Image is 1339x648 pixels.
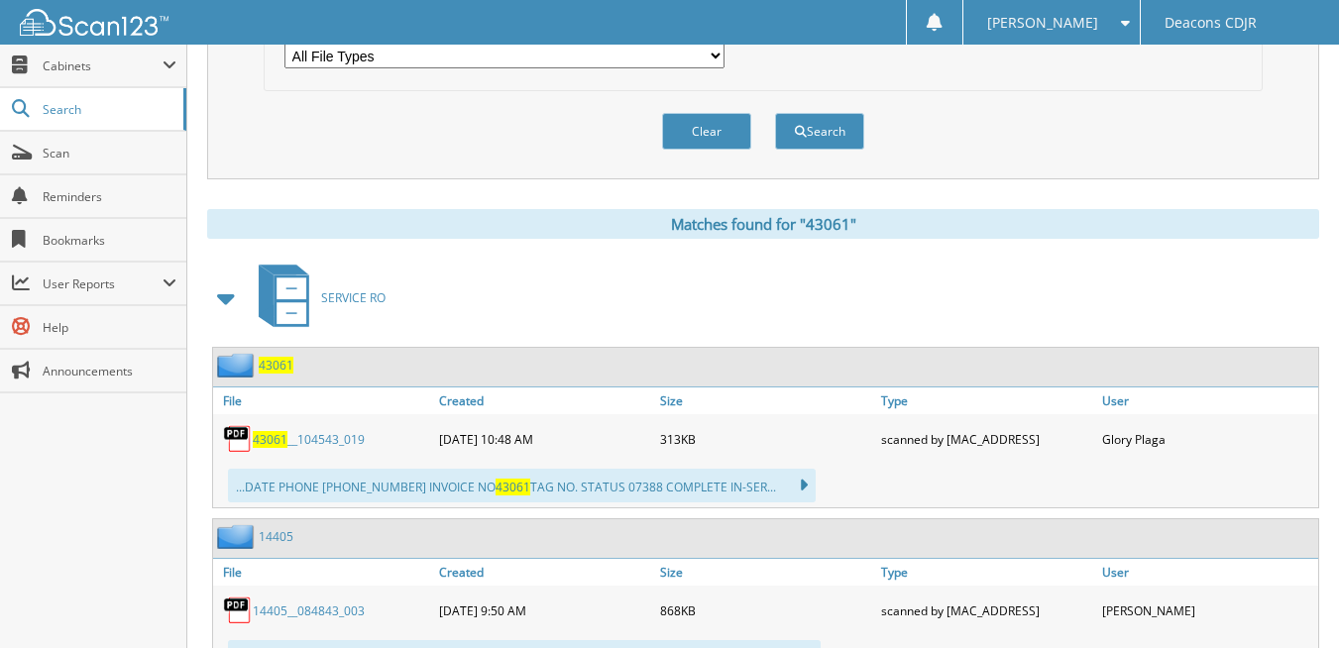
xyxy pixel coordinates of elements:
[1097,559,1318,586] a: User
[434,591,655,630] div: [DATE] 9:50 AM
[987,17,1098,29] span: [PERSON_NAME]
[662,113,751,150] button: Clear
[217,524,259,549] img: folder2.png
[213,387,434,414] a: File
[43,101,173,118] span: Search
[259,357,293,374] a: 43061
[223,595,253,625] img: PDF.png
[247,259,386,337] a: SERVICE RO
[434,559,655,586] a: Created
[1097,419,1318,459] div: Glory Plaga
[217,353,259,378] img: folder2.png
[253,431,287,448] span: 43061
[655,591,876,630] div: 868KB
[1097,387,1318,414] a: User
[496,479,530,495] span: 43061
[1240,553,1339,648] iframe: Chat Widget
[876,591,1097,630] div: scanned by [MAC_ADDRESS]
[43,57,163,74] span: Cabinets
[207,209,1319,239] div: Matches found for "43061"
[655,387,876,414] a: Size
[213,559,434,586] a: File
[655,419,876,459] div: 313KB
[20,9,168,36] img: scan123-logo-white.svg
[43,145,176,162] span: Scan
[259,528,293,545] a: 14405
[876,419,1097,459] div: scanned by [MAC_ADDRESS]
[223,424,253,454] img: PDF.png
[655,559,876,586] a: Size
[434,419,655,459] div: [DATE] 10:48 AM
[253,602,365,619] a: 14405__084843_003
[253,431,365,448] a: 43061__104543_019
[43,275,163,292] span: User Reports
[321,289,386,306] span: SERVICE RO
[43,232,176,249] span: Bookmarks
[228,469,816,502] div: ...DATE PHONE [PHONE_NUMBER] INVOICE NO TAG NO. STATUS 07388 COMPLETE IN-SER...
[43,188,176,205] span: Reminders
[43,319,176,336] span: Help
[43,363,176,379] span: Announcements
[434,387,655,414] a: Created
[1097,591,1318,630] div: [PERSON_NAME]
[876,387,1097,414] a: Type
[876,559,1097,586] a: Type
[775,113,864,150] button: Search
[1165,17,1257,29] span: Deacons CDJR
